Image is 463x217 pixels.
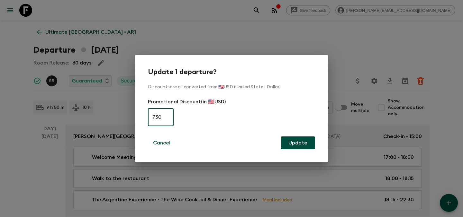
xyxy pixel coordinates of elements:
button: Cancel [148,136,176,149]
p: Discounts are all converted from 🇺🇸USD (United States Dollar) [148,84,315,90]
h2: Update 1 departure? [148,68,315,76]
button: Update [281,136,315,149]
p: Promotional Discount (in 🇺🇸USD) [148,98,315,106]
p: Cancel [153,139,170,147]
